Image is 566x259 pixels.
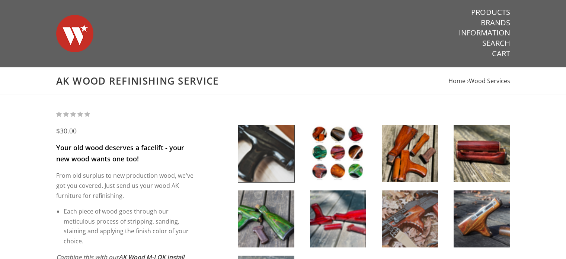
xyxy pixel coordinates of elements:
img: Warsaw Wood Co. [56,7,93,60]
a: Search [482,38,510,48]
img: AK Wood Refinishing Service [238,190,294,247]
img: AK Wood Refinishing Service [310,125,366,182]
img: AK Wood Refinishing Service [382,125,438,182]
span: Your old wood deserves a facelift - your new wood wants one too! [56,143,184,163]
img: AK Wood Refinishing Service [382,190,438,247]
li: › [467,76,510,86]
h1: AK Wood Refinishing Service [56,75,510,87]
a: Information [459,28,510,38]
a: Home [448,77,466,85]
li: Each piece of wood goes through our meticulous process of stripping, sanding, staining and applyi... [64,206,199,246]
img: AK Wood Refinishing Service [454,190,510,247]
img: AK Wood Refinishing Service [310,190,366,247]
span: $30.00 [56,126,77,135]
a: Wood Services [469,77,510,85]
img: AK Wood Refinishing Service [454,125,510,182]
p: From old surplus to new production wood, we've got you covered. Just send us your wood AK furnitu... [56,171,199,200]
a: Brands [481,18,510,28]
a: Products [471,7,510,17]
a: Cart [492,49,510,59]
img: AK Wood Refinishing Service [238,125,294,182]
